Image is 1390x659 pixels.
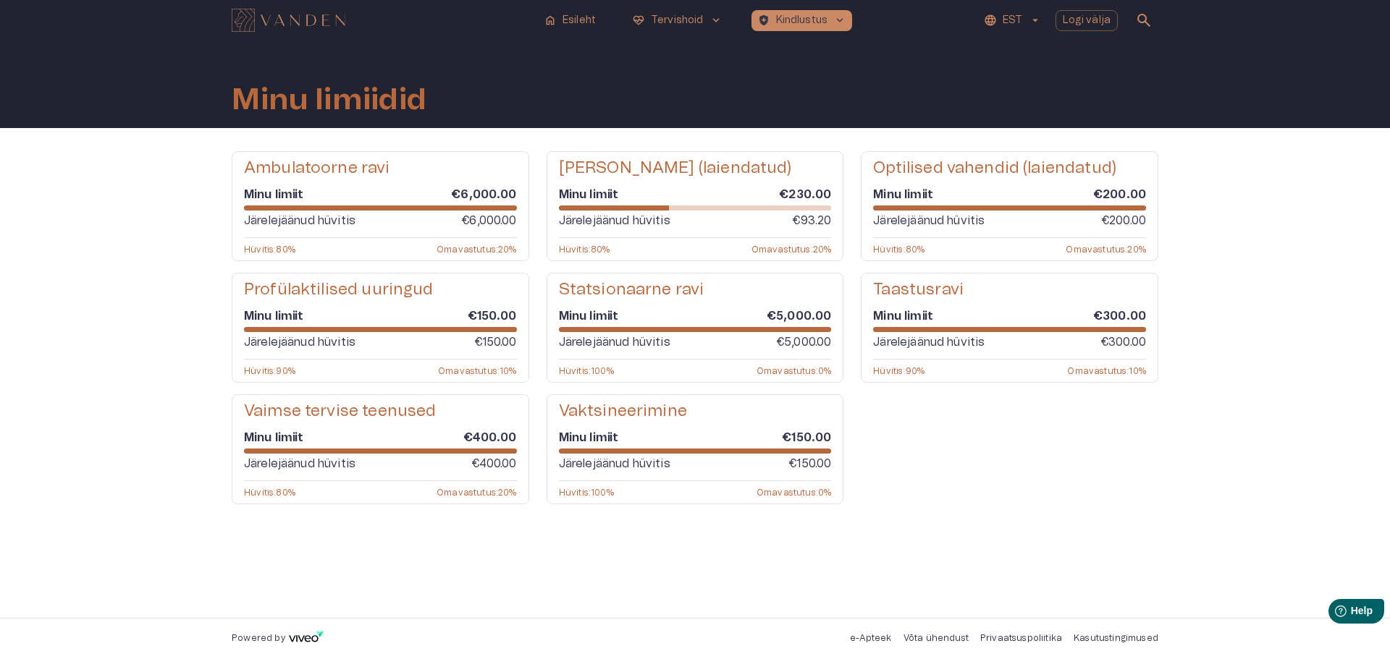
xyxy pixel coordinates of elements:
[559,212,670,229] p: Järelejäänud hüvitis
[792,212,831,229] p: €93.20
[559,279,704,300] h5: Statsionaarne ravi
[873,365,924,376] p: Hüvitis : 90 %
[244,487,295,498] p: Hüvitis : 80 %
[559,487,614,498] p: Hüvitis : 100 %
[463,430,517,446] h6: €400.00
[232,10,532,30] a: Navigate to homepage
[833,14,846,27] span: keyboard_arrow_down
[244,333,355,351] p: Järelejäänud hüvitis
[757,487,831,498] p: Omavastutus : 0 %
[850,634,891,642] a: e-Apteek
[757,365,831,376] p: Omavastutus : 0 %
[563,13,596,28] p: Esileht
[651,13,704,28] p: Tervishoid
[767,308,831,324] h6: €5,000.00
[559,430,619,446] h6: Minu limiit
[626,10,728,31] button: ecg_heartTervishoidkeyboard_arrow_down
[1066,244,1146,255] p: Omavastutus : 20 %
[244,212,355,229] p: Järelejäänud hüvitis
[232,9,345,32] img: Vanden logo
[1100,333,1146,351] p: €300.00
[244,430,304,446] h6: Minu limiit
[1135,12,1153,29] span: search
[437,487,517,498] p: Omavastutus : 20 %
[1063,13,1111,28] p: Logi välja
[873,158,1116,179] h5: Optilised vahendid (laiendatud)
[468,308,517,324] h6: €150.00
[538,10,603,31] button: homeEsileht
[982,10,1043,31] button: EST
[873,187,933,203] h6: Minu limiit
[461,212,516,229] p: €6,000.00
[232,632,285,645] p: Powered by
[559,455,670,472] p: Järelejäänud hüvitis
[1277,593,1390,634] iframe: Help widget launcher
[776,333,831,351] p: €5,000.00
[232,83,426,116] h1: Minu limiidid
[779,187,831,203] h6: €230.00
[244,279,434,300] h5: Profülaktilised uuringud
[244,308,304,324] h6: Minu limiit
[782,430,831,446] h6: €150.00
[709,14,723,27] span: keyboard_arrow_down
[1129,6,1158,35] button: open search modal
[1056,10,1119,31] button: Logi välja
[244,455,355,472] p: Järelejäänud hüvitis
[1074,634,1158,642] a: Kasutustingimused
[873,212,985,229] p: Järelejäänud hüvitis
[903,632,969,645] p: Võta ühendust
[751,244,832,255] p: Omavastutus : 20 %
[873,333,985,351] p: Järelejäänud hüvitis
[632,14,645,27] span: ecg_heart
[873,308,933,324] h6: Minu limiit
[559,158,792,179] h5: [PERSON_NAME] (laiendatud)
[1093,308,1146,324] h6: €300.00
[788,455,831,472] p: €150.00
[559,401,687,422] h5: Vaktsineerimine
[1003,13,1022,28] p: EST
[559,187,619,203] h6: Minu limiit
[757,14,770,27] span: health_and_safety
[1093,187,1146,203] h6: €200.00
[1101,212,1146,229] p: €200.00
[244,158,390,179] h5: Ambulatoorne ravi
[474,333,517,351] p: €150.00
[559,244,610,255] p: Hüvitis : 80 %
[438,365,517,376] p: Omavastutus : 10 %
[559,308,619,324] h6: Minu limiit
[244,244,295,255] p: Hüvitis : 80 %
[544,14,557,27] span: home
[751,10,853,31] button: health_and_safetyKindlustuskeyboard_arrow_down
[471,455,517,472] p: €400.00
[776,13,828,28] p: Kindlustus
[437,244,517,255] p: Omavastutus : 20 %
[559,333,670,351] p: Järelejäänud hüvitis
[451,187,516,203] h6: €6,000.00
[873,244,924,255] p: Hüvitis : 80 %
[1067,365,1146,376] p: Omavastutus : 10 %
[244,401,436,422] h5: Vaimse tervise teenused
[244,365,295,376] p: Hüvitis : 90 %
[244,187,304,203] h6: Minu limiit
[559,365,614,376] p: Hüvitis : 100 %
[873,279,964,300] h5: Taastusravi
[980,634,1062,642] a: Privaatsuspoliitika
